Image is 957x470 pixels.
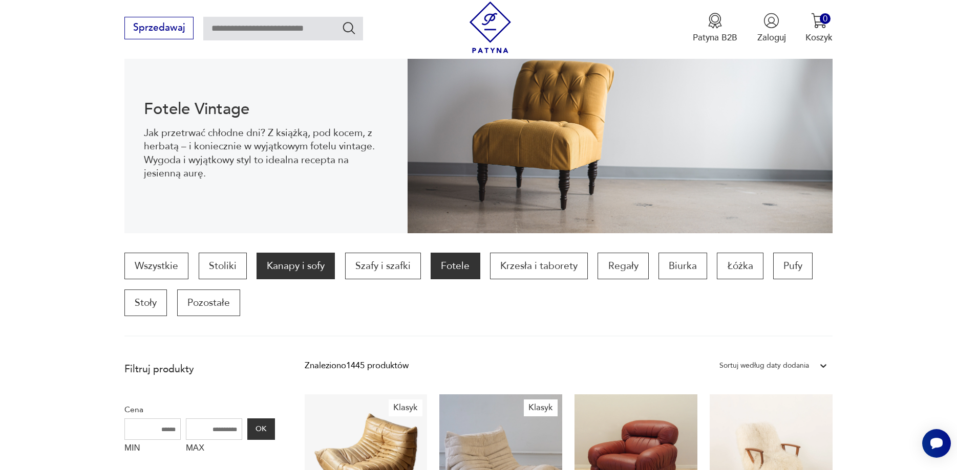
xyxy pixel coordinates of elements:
[757,32,786,43] p: Zaloguj
[305,359,409,372] div: Znaleziono 1445 produktów
[124,403,275,416] p: Cena
[693,13,737,43] button: Patyna B2B
[124,17,194,39] button: Sprzedawaj
[124,363,275,376] p: Filtruj produkty
[811,13,827,29] img: Ikona koszyka
[598,253,648,279] a: Regały
[186,440,242,459] label: MAX
[763,13,779,29] img: Ikonka użytkownika
[124,440,181,459] label: MIN
[345,253,421,279] a: Szafy i szafki
[922,429,951,458] iframe: Smartsupp widget button
[342,20,356,35] button: Szukaj
[431,253,480,279] a: Fotele
[247,418,275,440] button: OK
[464,2,516,53] img: Patyna - sklep z meblami i dekoracjami vintage
[717,253,763,279] a: Łóżka
[257,253,335,279] a: Kanapy i sofy
[177,289,240,316] a: Pozostałe
[707,13,723,29] img: Ikona medalu
[805,13,833,43] button: 0Koszyk
[199,253,247,279] a: Stoliki
[144,102,388,117] h1: Fotele Vintage
[693,13,737,43] a: Ikona medaluPatyna B2B
[719,359,809,372] div: Sortuj według daty dodania
[124,289,167,316] a: Stoły
[805,32,833,43] p: Koszyk
[820,13,831,24] div: 0
[408,49,833,233] img: 9275102764de9360b0b1aa4293741aa9.jpg
[144,126,388,181] p: Jak przetrwać chłodne dni? Z książką, pod kocem, z herbatą – i koniecznie w wyjątkowym fotelu vin...
[658,253,707,279] a: Biurka
[124,25,194,33] a: Sprzedawaj
[757,13,786,43] button: Zaloguj
[490,253,588,279] a: Krzesła i taborety
[693,32,737,43] p: Patyna B2B
[773,253,813,279] a: Pufy
[124,253,188,279] a: Wszystkie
